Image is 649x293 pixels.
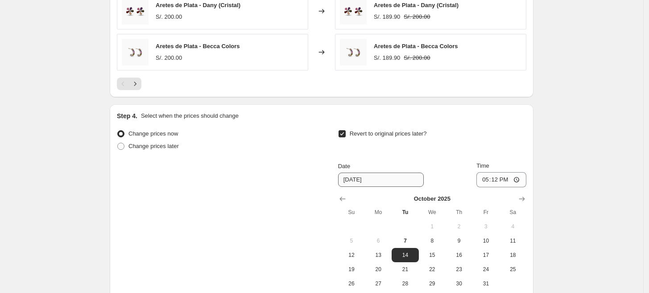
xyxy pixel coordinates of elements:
[338,173,424,187] input: 10/7/2025
[516,193,528,205] button: Show next month, November 2025
[392,276,418,291] button: Tuesday October 28 2025
[472,276,499,291] button: Friday October 31 2025
[446,262,472,276] button: Thursday October 23 2025
[476,209,496,216] span: Fr
[419,262,446,276] button: Wednesday October 22 2025
[338,248,365,262] button: Sunday October 12 2025
[338,276,365,291] button: Sunday October 26 2025
[449,266,469,273] span: 23
[476,280,496,287] span: 31
[422,280,442,287] span: 29
[404,13,430,20] span: S/. 200.00
[392,234,418,248] button: Today Tuesday October 7 2025
[342,237,361,244] span: 5
[374,54,400,61] span: S/. 189.90
[392,262,418,276] button: Tuesday October 21 2025
[449,237,469,244] span: 9
[374,13,400,20] span: S/. 189.90
[368,209,388,216] span: Mo
[336,193,349,205] button: Show previous month, September 2025
[365,248,392,262] button: Monday October 13 2025
[422,237,442,244] span: 8
[503,223,523,230] span: 4
[342,280,361,287] span: 26
[503,266,523,273] span: 25
[368,252,388,259] span: 13
[338,163,350,169] span: Date
[422,266,442,273] span: 22
[446,248,472,262] button: Thursday October 16 2025
[500,219,526,234] button: Saturday October 4 2025
[503,252,523,259] span: 18
[500,205,526,219] th: Saturday
[395,266,415,273] span: 21
[419,234,446,248] button: Wednesday October 8 2025
[476,266,496,273] span: 24
[350,130,427,137] span: Revert to original prices later?
[503,209,523,216] span: Sa
[128,143,179,149] span: Change prices later
[476,237,496,244] span: 10
[395,280,415,287] span: 28
[342,209,361,216] span: Su
[476,252,496,259] span: 17
[374,2,459,8] span: Aretes de Plata - Dany (Cristal)
[449,223,469,230] span: 2
[368,280,388,287] span: 27
[365,262,392,276] button: Monday October 20 2025
[141,111,239,120] p: Select when the prices should change
[404,54,430,61] span: S/. 200.00
[117,111,137,120] h2: Step 4.
[395,252,415,259] span: 14
[368,266,388,273] span: 20
[472,262,499,276] button: Friday October 24 2025
[340,39,367,66] img: aretes_de_mujer_plata_fina_becca_colors_001_80x.jpg
[395,209,415,216] span: Tu
[422,223,442,230] span: 1
[419,205,446,219] th: Wednesday
[365,276,392,291] button: Monday October 27 2025
[128,130,178,137] span: Change prices now
[500,248,526,262] button: Saturday October 18 2025
[338,234,365,248] button: Sunday October 5 2025
[472,205,499,219] th: Friday
[338,205,365,219] th: Sunday
[156,13,182,20] span: S/. 200.00
[446,276,472,291] button: Thursday October 30 2025
[472,248,499,262] button: Friday October 17 2025
[449,280,469,287] span: 30
[476,162,489,169] span: Time
[156,54,182,61] span: S/. 200.00
[503,237,523,244] span: 11
[449,252,469,259] span: 16
[129,78,141,90] button: Next
[472,219,499,234] button: Friday October 3 2025
[122,39,149,66] img: aretes_de_mujer_plata_fina_becca_colors_001_80x.jpg
[500,262,526,276] button: Saturday October 25 2025
[392,205,418,219] th: Tuesday
[419,219,446,234] button: Wednesday October 1 2025
[392,248,418,262] button: Tuesday October 14 2025
[338,262,365,276] button: Sunday October 19 2025
[476,223,496,230] span: 3
[365,234,392,248] button: Monday October 6 2025
[446,205,472,219] th: Thursday
[422,252,442,259] span: 15
[472,234,499,248] button: Friday October 10 2025
[476,172,526,187] input: 12:00
[117,78,141,90] nav: Pagination
[419,276,446,291] button: Wednesday October 29 2025
[365,205,392,219] th: Monday
[374,43,458,50] span: Aretes de Plata - Becca Colors
[156,2,240,8] span: Aretes de Plata - Dany (Cristal)
[342,252,361,259] span: 12
[395,237,415,244] span: 7
[156,43,240,50] span: Aretes de Plata - Becca Colors
[446,234,472,248] button: Thursday October 9 2025
[368,237,388,244] span: 6
[422,209,442,216] span: We
[419,248,446,262] button: Wednesday October 15 2025
[446,219,472,234] button: Thursday October 2 2025
[342,266,361,273] span: 19
[449,209,469,216] span: Th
